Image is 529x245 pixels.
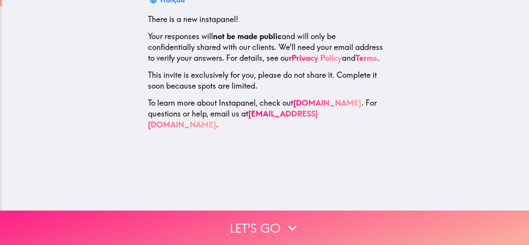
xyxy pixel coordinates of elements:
[148,109,318,129] a: [EMAIL_ADDRESS][DOMAIN_NAME]
[213,31,282,41] b: not be made public
[148,31,383,63] p: Your responses will and will only be confidentially shared with our clients. We'll need your emai...
[292,53,342,63] a: Privacy Policy
[148,14,238,24] span: There is a new instapanel!
[148,98,383,130] p: To learn more about Instapanel, check out . For questions or help, email us at .
[148,70,383,91] p: This invite is exclusively for you, please do not share it. Complete it soon because spots are li...
[293,98,361,108] a: [DOMAIN_NAME]
[356,53,377,63] a: Terms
